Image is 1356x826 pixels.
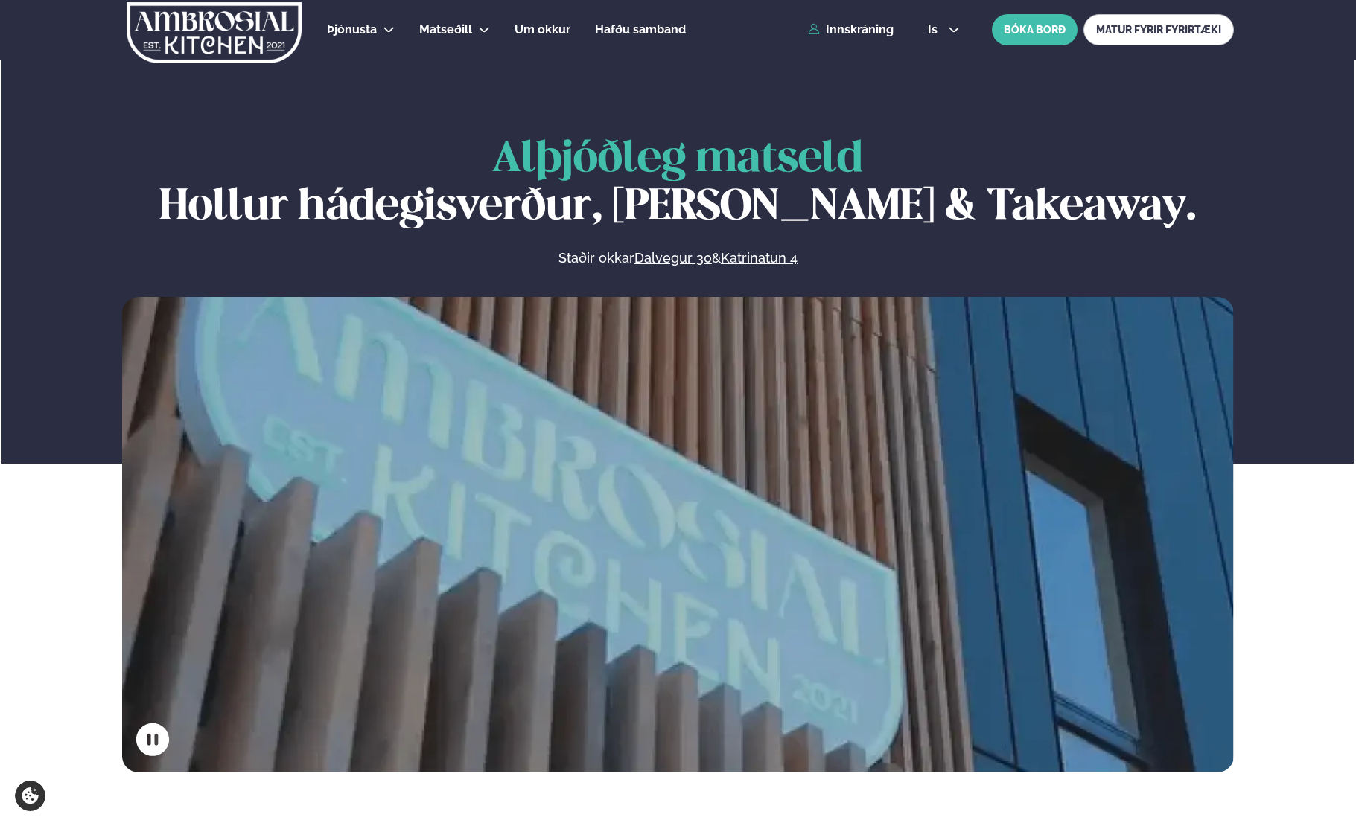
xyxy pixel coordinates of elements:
button: BÓKA BORÐ [992,14,1078,45]
a: Innskráning [808,23,894,36]
a: Cookie settings [15,781,45,811]
a: MATUR FYRIR FYRIRTÆKI [1083,14,1234,45]
span: Um okkur [515,22,570,36]
a: Matseðill [419,21,472,39]
h1: Hollur hádegisverður, [PERSON_NAME] & Takeaway. [122,136,1234,231]
a: Þjónusta [327,21,377,39]
p: Staðir okkar & [396,249,959,267]
img: logo [125,2,303,63]
button: is [916,24,972,36]
a: Katrinatun 4 [721,249,798,267]
span: is [928,24,942,36]
a: Dalvegur 30 [634,249,712,267]
a: Um okkur [515,21,570,39]
span: Hafðu samband [595,22,686,36]
span: Þjónusta [327,22,377,36]
span: Alþjóðleg matseld [492,139,863,180]
a: Hafðu samband [595,21,686,39]
span: Matseðill [419,22,472,36]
